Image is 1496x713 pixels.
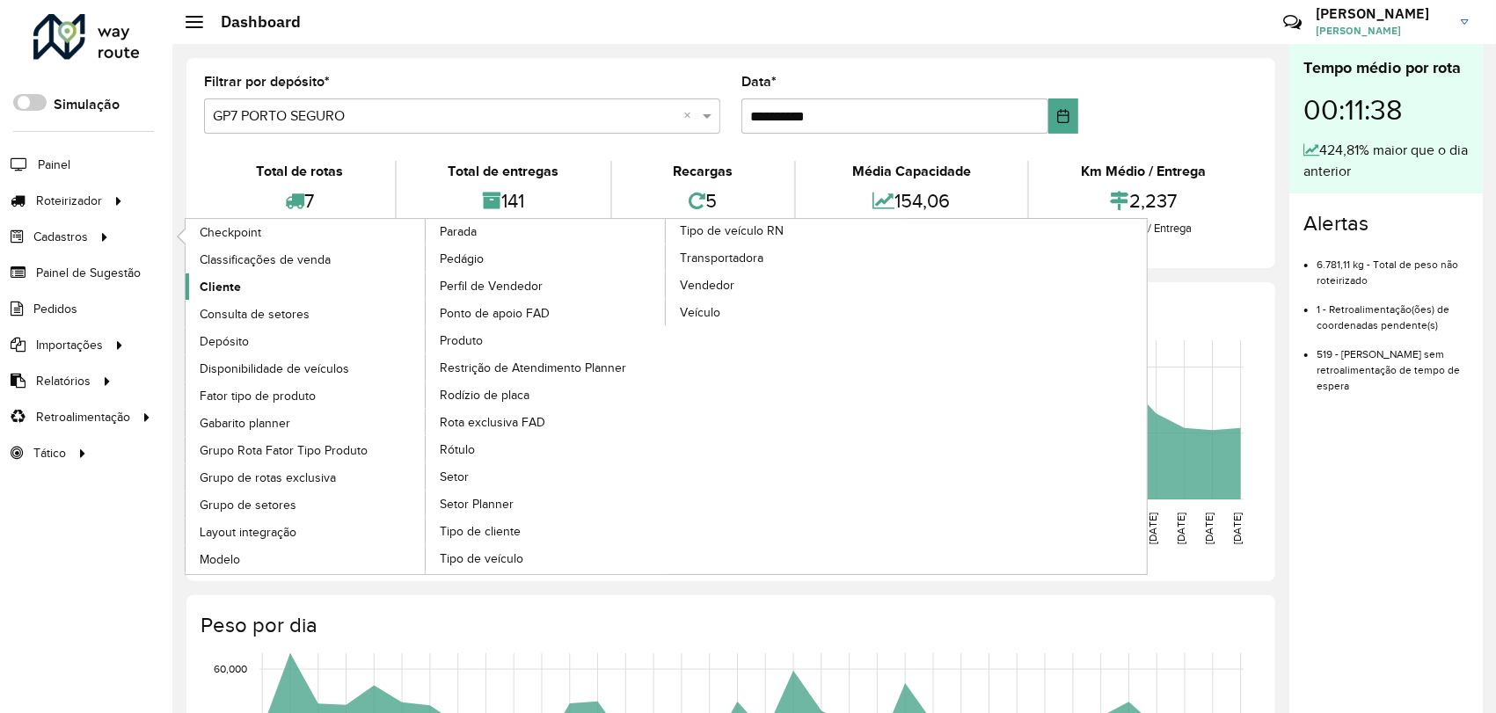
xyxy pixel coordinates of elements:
a: Rótulo [426,436,667,462]
a: Transportadora [666,244,907,271]
a: Perfil de Vendedor [426,273,667,299]
span: Rota exclusiva FAD [440,413,545,432]
span: Cadastros [33,228,88,246]
a: Fator tipo de produto [186,382,427,409]
a: Grupo de rotas exclusiva [186,464,427,491]
span: Depósito [200,332,249,351]
a: Disponibilidade de veículos [186,355,427,382]
span: Fator tipo de produto [200,387,316,405]
a: Cliente [186,273,427,300]
a: Rodízio de placa [426,382,667,408]
a: Setor [426,463,667,490]
a: Tipo de veículo RN [426,219,907,574]
a: Vendedor [666,272,907,298]
button: Choose Date [1048,98,1078,134]
li: 519 - [PERSON_NAME] sem retroalimentação de tempo de espera [1317,333,1469,394]
span: Ponto de apoio FAD [440,304,550,323]
div: Total de entregas [401,161,607,182]
div: 141 [401,182,607,220]
a: Tipo de cliente [426,518,667,544]
div: 7 [208,182,390,220]
span: Restrição de Atendimento Planner [440,359,626,377]
div: Total de rotas [208,161,390,182]
span: [PERSON_NAME] [1316,23,1448,39]
text: [DATE] [1147,513,1158,544]
span: Produto [440,331,483,350]
span: Checkpoint [200,223,261,242]
span: Perfil de Vendedor [440,277,543,295]
div: 5 [617,182,790,220]
span: Pedidos [33,300,77,318]
div: Recargas [617,161,790,182]
span: Tipo de cliente [440,522,521,541]
div: 424,81% maior que o dia anterior [1303,140,1469,182]
span: Cliente [200,278,241,296]
div: 154,06 [800,182,1024,220]
h3: [PERSON_NAME] [1316,5,1448,22]
a: Veículo [666,299,907,325]
span: Veículo [680,303,720,322]
span: Tipo de veículo RN [680,222,784,240]
span: Tipo de veículo [440,549,523,568]
span: Importações [36,336,103,354]
div: Km Médio / Entrega [1033,161,1253,182]
span: Pedágio [440,250,484,268]
a: Checkpoint [186,219,427,245]
a: Tipo de veículo [426,545,667,571]
label: Simulação [54,94,120,115]
a: Ponto de apoio FAD [426,300,667,326]
span: Grupo Rota Fator Tipo Produto [200,441,368,460]
span: Classificações de venda [200,251,331,269]
a: Depósito [186,328,427,354]
span: Roteirizador [36,192,102,210]
div: Média Capacidade [800,161,1024,182]
span: Disponibilidade de veículos [200,360,349,378]
text: [DATE] [1203,513,1215,544]
a: Pedágio [426,245,667,272]
span: Modelo [200,550,240,569]
a: Grupo de setores [186,491,427,518]
span: Grupo de rotas exclusiva [200,469,336,487]
a: Contato Rápido [1273,4,1311,41]
h4: Alertas [1303,211,1469,236]
text: 60,000 [214,663,247,674]
a: Classificações de venda [186,246,427,273]
span: Rodízio de placa [440,386,529,404]
h4: Peso por dia [201,613,1258,638]
a: Produto [426,327,667,353]
label: Data [741,71,777,92]
span: Painel [38,156,70,174]
span: Setor Planner [440,495,514,513]
div: 2,237 [1033,182,1253,220]
a: Setor Planner [426,491,667,517]
span: Transportadora [680,249,763,267]
span: Consulta de setores [200,305,310,324]
li: 1 - Retroalimentação(ões) de coordenadas pendente(s) [1317,288,1469,333]
a: Gabarito planner [186,410,427,436]
div: 00:11:38 [1303,80,1469,140]
label: Filtrar por depósito [204,71,330,92]
span: Layout integração [200,523,296,542]
span: Gabarito planner [200,414,290,433]
li: 6.781,11 kg - Total de peso não roteirizado [1317,244,1469,288]
span: Grupo de setores [200,496,296,514]
span: Clear all [683,105,698,127]
span: Retroalimentação [36,408,130,426]
a: Rota exclusiva FAD [426,409,667,435]
a: Restrição de Atendimento Planner [426,354,667,381]
span: Tático [33,444,66,462]
text: [DATE] [1175,513,1186,544]
span: Parada [440,222,477,241]
a: Parada [186,219,667,574]
h2: Dashboard [203,12,301,32]
a: Layout integração [186,519,427,545]
text: [DATE] [1231,513,1243,544]
a: Modelo [186,546,427,572]
span: Vendedor [680,276,734,295]
span: Relatórios [36,372,91,390]
span: Setor [440,468,469,486]
div: Tempo médio por rota [1303,56,1469,80]
span: Rótulo [440,440,475,459]
a: Consulta de setores [186,301,427,327]
span: Painel de Sugestão [36,264,141,282]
